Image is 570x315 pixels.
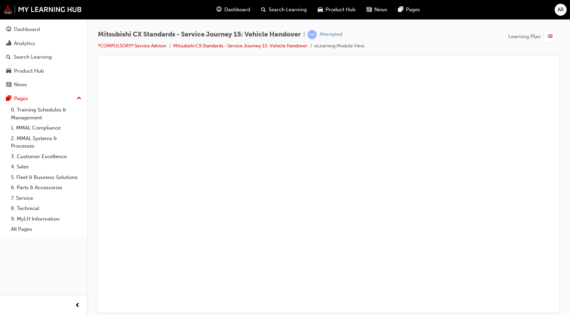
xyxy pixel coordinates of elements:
span: Dashboard [224,6,250,14]
span: pages-icon [398,5,403,14]
a: News [3,78,84,91]
a: All Pages [8,224,84,235]
div: Analytics [14,40,35,47]
a: Product Hub [3,65,84,77]
a: 0. Training Schedules & Management [8,105,84,123]
span: learningRecordVerb_ATTEMPT-icon [307,30,317,39]
div: Pages [14,95,28,103]
span: Mitsubishi CX Standards - Service Journey 15: Vehicle Handover [98,31,301,39]
div: Product Hub [14,67,44,75]
span: search-icon [6,54,11,60]
span: Pages [406,6,420,14]
button: Pages [3,92,84,105]
a: Search Learning [3,51,84,63]
span: News [374,6,387,14]
span: | [303,31,305,39]
a: Dashboard [3,23,84,36]
button: DashboardAnalyticsSearch LearningProduct HubNews [3,22,84,92]
li: eLearning Module View [314,42,364,50]
div: Attempted [319,31,342,38]
span: list-icon [547,32,553,41]
span: Learning Plan [508,33,541,41]
a: 1. MMAL Compliance [8,123,84,133]
span: pages-icon [6,96,11,102]
a: 7. Service [8,193,84,204]
span: guage-icon [216,5,222,14]
span: prev-icon [75,301,80,310]
a: *COMPULSORY* Service Advisor [98,43,166,49]
img: mmal [3,5,82,14]
a: Mitsubishi CX Standards - Service Journey 15: Vehicle Handover [173,43,307,49]
a: 4. Sales [8,162,84,172]
button: Learning Plan [508,30,559,43]
a: guage-iconDashboard [211,3,256,17]
a: 2. MMAL Systems & Processes [8,133,84,151]
div: Search Learning [14,53,52,61]
a: news-iconNews [361,3,393,17]
span: news-icon [6,82,11,88]
button: AR [555,4,567,16]
span: car-icon [318,5,323,14]
a: car-iconProduct Hub [312,3,361,17]
span: Product Hub [326,6,356,14]
span: chart-icon [6,41,11,47]
a: search-iconSearch Learning [256,3,312,17]
a: 5. Fleet & Business Solutions [8,172,84,183]
span: guage-icon [6,27,11,33]
div: News [14,81,27,89]
a: 8. Technical [8,203,84,214]
a: 9. MyLH Information [8,214,84,224]
a: 3. Customer Excellence [8,151,84,162]
span: car-icon [6,68,11,74]
a: pages-iconPages [393,3,425,17]
span: up-icon [77,94,81,103]
div: Dashboard [14,26,40,33]
span: news-icon [366,5,372,14]
span: AR [557,6,564,14]
span: search-icon [261,5,266,14]
span: Search Learning [269,6,307,14]
a: 6. Parts & Accessories [8,182,84,193]
a: Analytics [3,37,84,50]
